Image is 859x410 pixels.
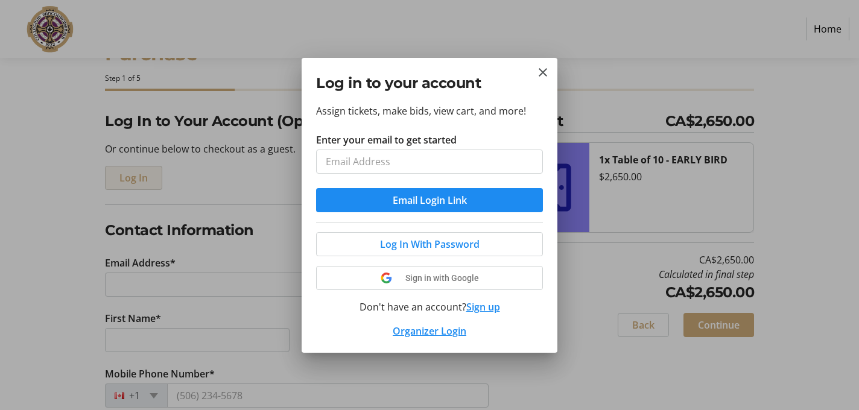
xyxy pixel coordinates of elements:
button: Sign in with Google [316,266,543,290]
span: Log In With Password [380,237,480,251]
button: Close [536,65,550,80]
a: Organizer Login [393,324,466,338]
input: Email Address [316,150,543,174]
button: Log In With Password [316,232,543,256]
span: Email Login Link [393,193,467,207]
span: Sign in with Google [405,273,479,283]
button: Sign up [466,300,500,314]
label: Enter your email to get started [316,133,457,147]
p: Assign tickets, make bids, view cart, and more! [316,104,543,118]
button: Email Login Link [316,188,543,212]
h2: Log in to your account [316,72,543,94]
div: Don't have an account? [316,300,543,314]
